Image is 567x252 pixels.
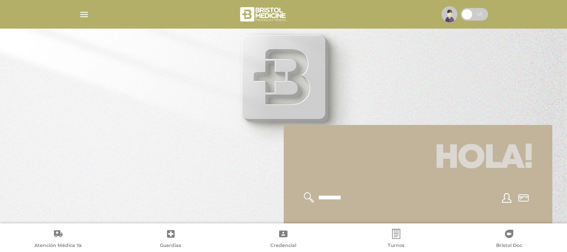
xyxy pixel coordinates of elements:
[115,229,227,250] a: Guardias
[452,229,565,250] a: Bristol Doc
[270,242,296,250] span: Credencial
[294,135,542,182] h1: Hola!
[160,242,181,250] span: Guardias
[34,242,82,250] span: Atención Médica Ya
[79,9,89,20] img: Cober_menu-lines-white.svg
[227,229,340,250] a: Credencial
[239,4,289,24] img: bristol-medicine-blanco.png
[388,242,405,250] span: Turnos
[442,6,457,22] img: profile-placeholder.svg
[496,242,522,250] span: Bristol Doc
[2,229,115,250] a: Atención Médica Ya
[340,229,453,250] a: Turnos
